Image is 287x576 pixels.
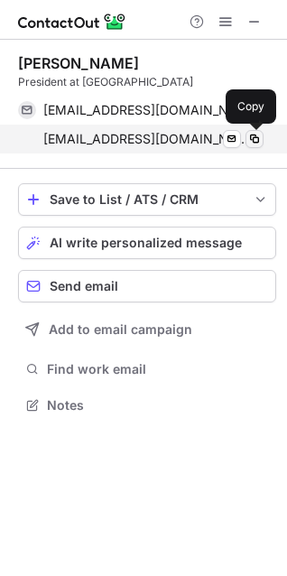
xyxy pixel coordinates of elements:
img: ContactOut v5.3.10 [18,11,126,33]
div: Save to List / ATS / CRM [50,192,245,207]
span: Notes [47,397,269,413]
span: AI write personalized message [50,236,242,250]
button: Add to email campaign [18,313,276,346]
span: [EMAIL_ADDRESS][DOMAIN_NAME] [43,131,250,147]
div: President at [GEOGRAPHIC_DATA] [18,74,276,90]
span: Send email [50,279,118,293]
span: [EMAIL_ADDRESS][DOMAIN_NAME] [43,102,250,118]
span: Add to email campaign [49,322,192,337]
button: AI write personalized message [18,227,276,259]
span: Find work email [47,361,269,377]
div: [PERSON_NAME] [18,54,139,72]
button: save-profile-one-click [18,183,276,216]
button: Notes [18,393,276,418]
button: Send email [18,270,276,302]
button: Find work email [18,357,276,382]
